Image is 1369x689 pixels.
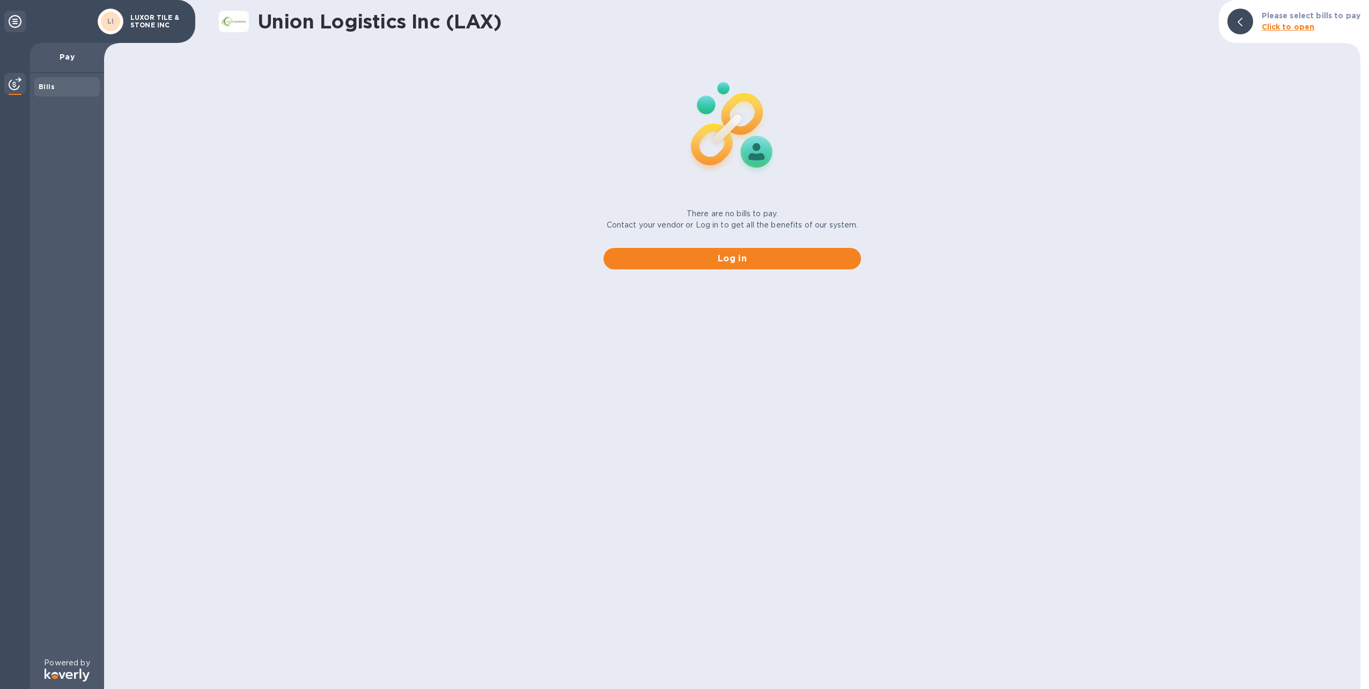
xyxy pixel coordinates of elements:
h1: Union Logistics Inc (LAX) [257,10,1210,33]
button: Log in [603,248,861,269]
p: There are no bills to pay. Contact your vendor or Log in to get all the benefits of our system. [607,208,858,231]
b: Bills [39,83,55,91]
span: Log in [612,252,852,265]
p: LUXOR TILE & STONE INC [130,14,184,29]
p: Pay [39,52,95,62]
b: LI [107,17,114,25]
img: Logo [45,669,90,681]
b: Click to open [1262,23,1315,31]
b: Please select bills to pay [1262,11,1360,20]
p: Powered by [44,657,90,669]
